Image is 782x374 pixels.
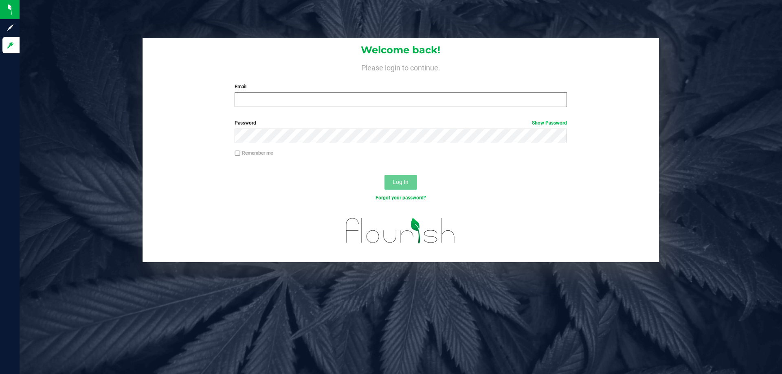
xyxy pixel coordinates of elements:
[6,24,14,32] inline-svg: Sign up
[336,210,465,252] img: flourish_logo.svg
[235,83,567,90] label: Email
[376,195,426,201] a: Forgot your password?
[235,149,273,157] label: Remember me
[6,41,14,49] inline-svg: Log in
[393,179,409,185] span: Log In
[143,45,659,55] h1: Welcome back!
[235,120,256,126] span: Password
[384,175,417,190] button: Log In
[235,151,240,156] input: Remember me
[143,62,659,72] h4: Please login to continue.
[532,120,567,126] a: Show Password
